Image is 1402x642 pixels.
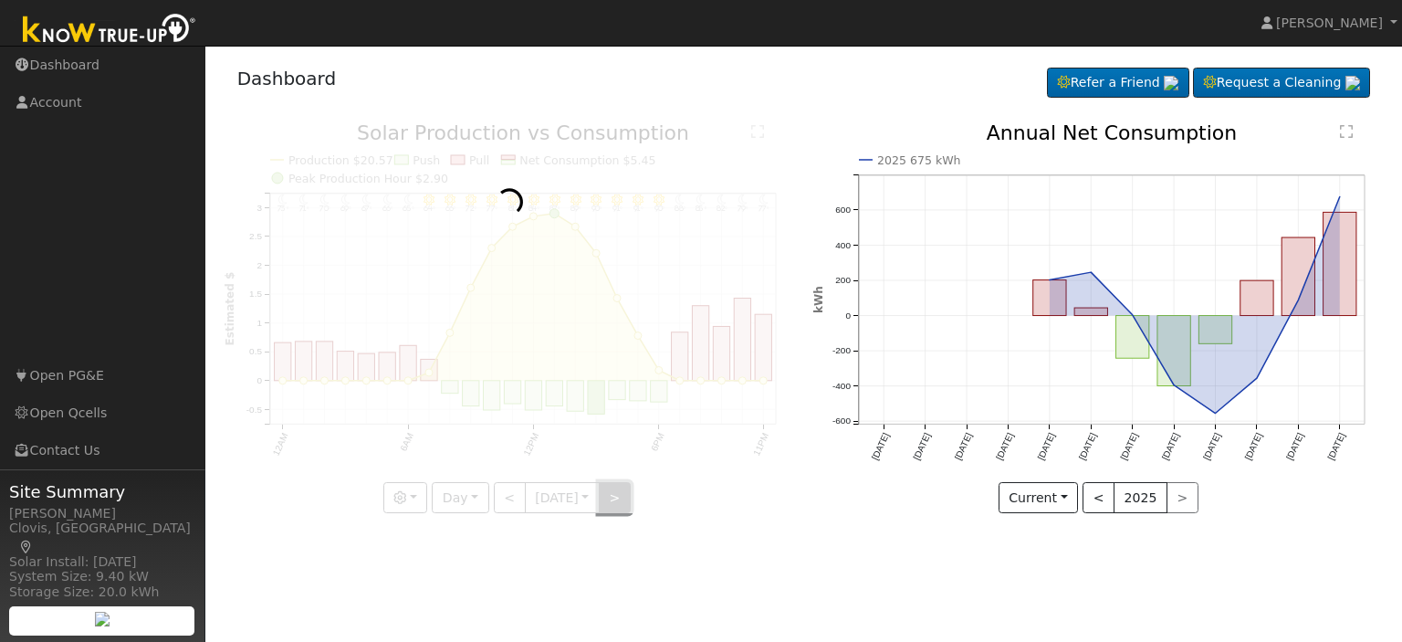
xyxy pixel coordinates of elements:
circle: onclick="" [1046,277,1053,284]
img: Know True-Up [14,10,205,51]
text:  [1340,124,1353,139]
text: Annual Net Consumption [987,121,1238,144]
text: [DATE] [870,431,891,461]
text: -200 [832,346,851,356]
rect: onclick="" [1033,280,1066,316]
text: [DATE] [1284,431,1305,461]
rect: onclick="" [1074,308,1107,315]
div: Storage Size: 20.0 kWh [9,583,195,602]
div: System Size: 9.40 kW [9,567,195,586]
circle: onclick="" [1129,311,1136,319]
circle: onclick="" [1295,297,1303,304]
rect: onclick="" [1116,316,1149,359]
div: Solar Install: [DATE] [9,553,195,572]
img: retrieve [1345,76,1360,90]
circle: onclick="" [1088,268,1095,276]
button: 2025 [1114,482,1167,513]
text: [DATE] [1077,431,1098,461]
a: Refer a Friend [1047,68,1189,99]
div: Clovis, [GEOGRAPHIC_DATA] [9,519,195,557]
text: 600 [835,205,851,215]
span: Site Summary [9,479,195,504]
rect: onclick="" [1240,280,1273,315]
text: 2025 675 kWh [877,153,961,167]
text: -400 [832,381,851,391]
text: [DATE] [1160,431,1181,461]
img: retrieve [95,612,110,626]
text: 0 [845,310,851,321]
text: [DATE] [1243,431,1264,461]
circle: onclick="" [1170,382,1177,389]
rect: onclick="" [1157,316,1190,386]
circle: onclick="" [1212,410,1219,417]
text: [DATE] [1202,431,1223,461]
rect: onclick="" [1199,316,1232,344]
circle: onclick="" [1253,374,1261,382]
text: 200 [835,275,851,285]
text: [DATE] [953,431,974,461]
text: 400 [835,240,851,250]
a: Dashboard [237,68,337,89]
text: -600 [832,416,851,426]
text: [DATE] [1036,431,1057,461]
text: [DATE] [1119,431,1140,461]
circle: onclick="" [1336,194,1344,201]
img: retrieve [1164,76,1178,90]
a: Map [18,540,35,554]
text: kWh [812,287,825,314]
rect: onclick="" [1282,237,1315,316]
text: [DATE] [911,431,932,461]
text: [DATE] [994,431,1015,461]
a: Request a Cleaning [1193,68,1370,99]
rect: onclick="" [1324,213,1356,316]
div: [PERSON_NAME] [9,504,195,523]
text: [DATE] [1326,431,1347,461]
button: Current [999,482,1079,513]
span: [PERSON_NAME] [1276,16,1383,30]
button: < [1083,482,1114,513]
